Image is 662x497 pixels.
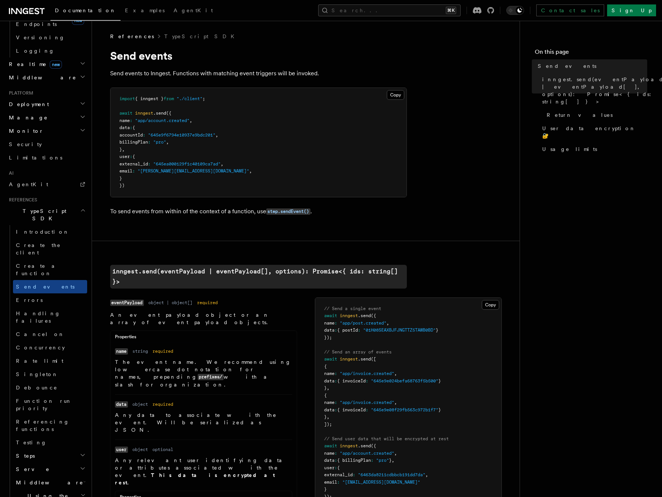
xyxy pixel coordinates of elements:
[327,385,329,391] span: ,
[166,139,169,145] span: ,
[327,414,329,419] span: ,
[121,2,169,20] a: Examples
[324,306,381,311] span: // Send a single event
[324,465,335,470] span: user
[16,34,65,40] span: Versioning
[13,394,87,415] a: Function run priority
[16,229,69,235] span: Introduction
[166,111,171,116] span: ({
[392,458,394,463] span: ,
[6,111,87,124] button: Manage
[110,311,297,326] p: An event payload object or an array of event payload objects.
[6,57,87,71] button: Realtimenew
[148,139,151,145] span: :
[324,364,327,369] span: {
[6,207,80,222] span: TypeScript SDK
[539,122,647,142] a: User data encryption 🔐
[335,400,337,405] span: :
[335,328,337,333] span: :
[342,480,420,485] span: "[EMAIL_ADDRESS][DOMAIN_NAME]"
[16,385,57,391] span: Debounce
[125,7,165,13] span: Examples
[394,400,397,405] span: ,
[132,125,135,130] span: {
[110,49,407,62] h1: Send events
[115,358,292,388] p: The event name. We recommend using lowercase dot notation for names, prepending with a slash for ...
[9,141,42,147] span: Security
[130,154,132,159] span: :
[366,407,368,412] span: :
[13,476,87,489] button: Middleware
[174,7,213,13] span: AgentKit
[164,33,239,40] a: TypeScript SDK
[115,401,128,408] code: data
[132,154,135,159] span: {
[119,154,130,159] span: user
[376,458,389,463] span: "pro"
[13,328,87,341] a: Cancel on
[438,407,441,412] span: }
[16,371,58,377] span: Singleton
[13,354,87,368] a: Rate limit
[324,328,335,333] span: data
[6,151,87,164] a: Limitations
[115,447,128,453] code: user
[221,161,223,167] span: ,
[119,183,125,188] span: })
[324,451,335,456] span: name
[119,125,130,130] span: data
[324,487,327,492] span: }
[324,458,335,463] span: data
[16,345,65,350] span: Concurrency
[335,371,337,376] span: :
[371,378,438,384] span: "645e9e024befa68763f5b500"
[148,300,192,306] dd: object | object[]
[386,320,389,326] span: ,
[130,118,132,123] span: :
[340,443,358,448] span: inngest
[110,68,407,79] p: Send events to Inngest. Functions with matching event triggers will be invoked.
[324,378,335,384] span: data
[115,472,275,486] strong: This data is encrypted at rest.
[538,62,596,70] span: Send events
[13,307,87,328] a: Handling failures
[340,400,394,405] span: "app/invoice.created"
[324,371,335,376] span: name
[6,138,87,151] a: Security
[318,4,461,16] button: Search...⌘K
[366,378,368,384] span: :
[197,300,218,306] dd: required
[13,465,50,473] span: Serve
[371,443,376,448] span: ({
[535,59,647,73] a: Send events
[446,7,456,14] kbd: ⌘K
[542,145,597,153] span: Usage limits
[135,96,164,101] span: { inngest }
[6,101,49,108] span: Deployment
[324,436,449,441] span: // Send user data that will be encrypted at rest
[13,238,87,259] a: Create the client
[6,74,76,81] span: Middleware
[607,4,656,16] a: Sign Up
[324,400,335,405] span: name
[198,374,224,380] code: prefixes/
[13,31,87,44] a: Versioning
[143,132,145,138] span: :
[13,381,87,394] a: Debounce
[9,155,62,161] span: Limitations
[539,142,647,156] a: Usage limits
[389,458,392,463] span: }
[324,480,337,485] span: email
[16,419,69,432] span: Referencing functions
[132,168,135,174] span: :
[394,371,397,376] span: ,
[16,440,47,445] span: Testing
[340,313,358,318] span: inngest
[324,335,332,340] span: });
[266,208,310,215] a: step.sendEvent()
[135,118,190,123] span: "app/account.created"
[324,422,332,427] span: ]);
[535,47,647,59] h4: On this page
[387,90,404,100] button: Copy
[177,96,202,101] span: "./client"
